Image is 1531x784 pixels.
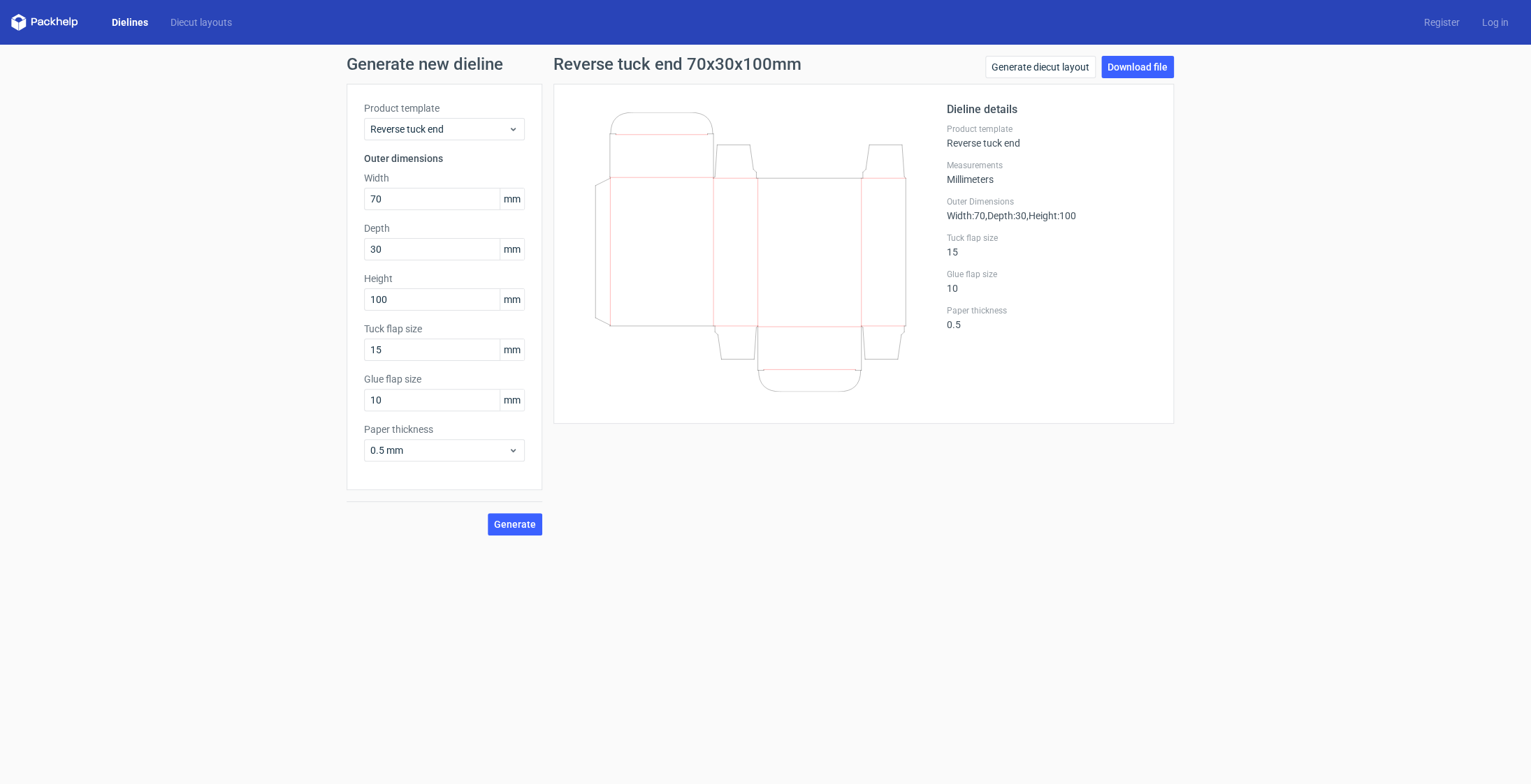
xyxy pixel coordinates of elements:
[1471,15,1520,29] a: Log in
[947,269,1156,294] div: 10
[947,160,1156,185] div: Millimeters
[1101,56,1174,78] a: Download file
[364,422,525,436] label: Paper thickness
[947,305,1156,330] div: 0.5
[1026,210,1076,221] span: , Height : 100
[364,272,525,286] label: Height
[947,305,1156,316] label: Paper thickness
[947,101,1156,118] h2: Dieline details
[364,221,525,235] label: Depth
[370,443,508,457] span: 0.5 mm
[364,372,525,386] label: Glue flap size
[347,56,1185,73] h1: Generate new dieline
[500,188,524,209] span: mm
[364,101,525,115] label: Product template
[488,513,542,535] button: Generate
[947,196,1156,207] label: Outer Dimensions
[947,232,1156,258] div: 15
[364,171,525,185] label: Width
[985,56,1096,78] a: Generate diecut layout
[947,124,1156,149] div: Reverse tuck end
[985,210,1026,221] span: , Depth : 30
[947,269,1156,280] label: Glue flap size
[500,390,524,411] span: mm
[364,322,525,336] label: Tuck flap size
[500,339,524,360] span: mm
[500,289,524,310] span: mm
[364,151,525,165] h3: Outer dimensions
[947,210,985,221] span: Width : 70
[1413,15,1471,29] a: Register
[500,239,524,260] span: mm
[159,15,243,29] a: Diecut layouts
[370,122,508,136] span: Reverse tuck end
[494,519,536,529] span: Generate
[947,124,1156,135] label: Product template
[553,56,801,73] h1: Reverse tuck end 70x30x100mm
[947,160,1156,171] label: Measurements
[947,232,1156,244] label: Tuck flap size
[101,15,159,29] a: Dielines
